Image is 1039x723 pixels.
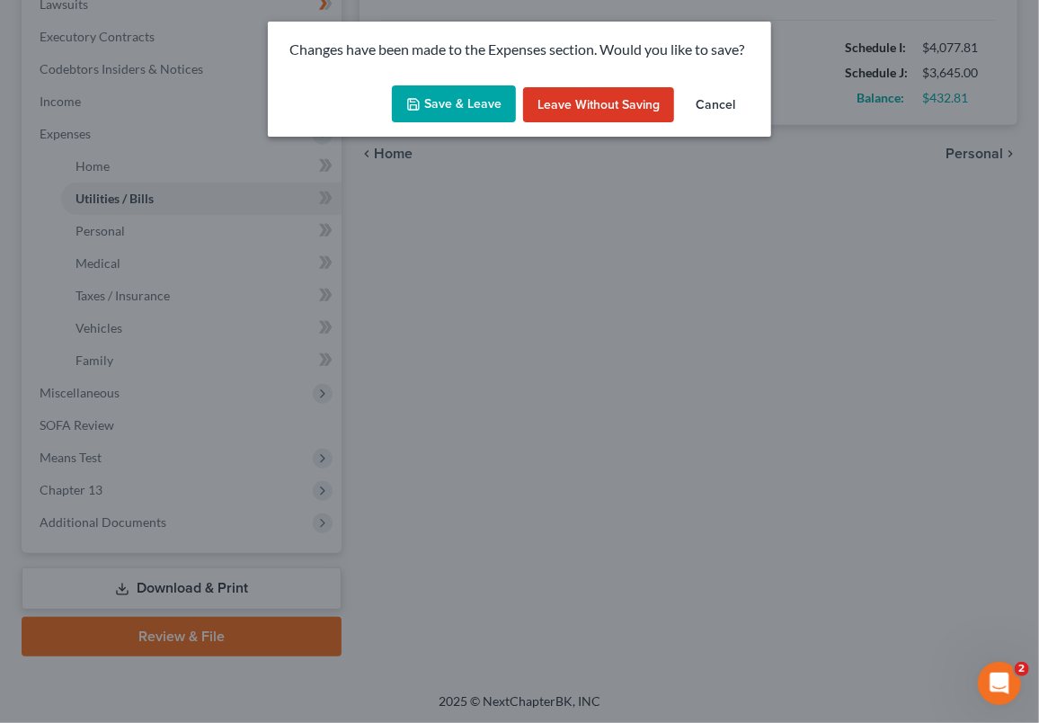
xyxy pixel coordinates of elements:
span: 2 [1015,662,1029,676]
button: Leave without Saving [523,87,674,123]
iframe: Intercom live chat [978,662,1021,705]
p: Changes have been made to the Expenses section. Would you like to save? [289,40,750,60]
button: Save & Leave [392,85,516,123]
button: Cancel [681,87,750,123]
